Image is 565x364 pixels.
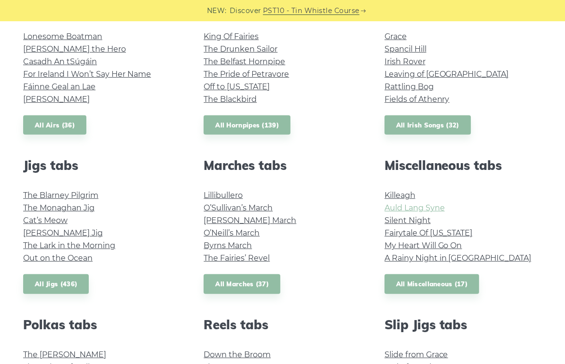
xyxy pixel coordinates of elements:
h2: Marches tabs [204,158,361,173]
a: The Lark in the Morning [23,241,115,250]
a: Leaving of [GEOGRAPHIC_DATA] [385,70,509,79]
a: The Blarney Pilgrim [23,191,98,200]
a: [PERSON_NAME] the Hero [23,44,126,54]
a: O’Sullivan’s March [204,203,273,212]
a: Byrns March [204,241,252,250]
a: Off to [US_STATE] [204,82,270,91]
a: Casadh An tSúgáin [23,57,97,66]
a: [PERSON_NAME] [23,95,90,104]
a: For Ireland I Won’t Say Her Name [23,70,151,79]
a: The Blackbird [204,95,257,104]
a: The Belfast Hornpipe [204,57,285,66]
a: Fáinne Geal an Lae [23,82,96,91]
a: The [PERSON_NAME] [23,350,106,359]
a: Fields of Athenry [385,95,450,104]
a: PST10 - Tin Whistle Course [263,5,359,16]
a: [PERSON_NAME] March [204,216,296,225]
a: King Of Fairies [204,32,259,41]
h2: Reels tabs [204,317,361,332]
a: Rattling Bog [385,82,434,91]
a: The Pride of Petravore [204,70,289,79]
a: All Jigs (436) [23,274,89,294]
a: Cat’s Meow [23,216,68,225]
a: Irish Rover [385,57,426,66]
a: The Monaghan Jig [23,203,95,212]
h2: Slip Jigs tabs [385,317,542,332]
h2: Miscellaneous tabs [385,158,542,173]
a: Spancil Hill [385,44,427,54]
a: Fairytale Of [US_STATE] [385,228,473,238]
a: Out on the Ocean [23,253,93,263]
h2: Jigs tabs [23,158,180,173]
a: Down the Broom [204,350,271,359]
a: All Airs (36) [23,115,86,135]
span: Discover [230,5,262,16]
a: A Rainy Night in [GEOGRAPHIC_DATA] [385,253,532,263]
a: All Hornpipes (139) [204,115,290,135]
a: Killeagh [385,191,415,200]
a: The Fairies’ Revel [204,253,270,263]
a: All Marches (37) [204,274,280,294]
a: All Miscellaneous (17) [385,274,480,294]
a: Lillibullero [204,191,243,200]
a: O’Neill’s March [204,228,260,238]
a: Lonesome Boatman [23,32,102,41]
a: Silent Night [385,216,431,225]
a: Grace [385,32,407,41]
a: The Drunken Sailor [204,44,277,54]
a: Auld Lang Syne [385,203,445,212]
h2: Polkas tabs [23,317,180,332]
span: NEW: [207,5,227,16]
a: All Irish Songs (32) [385,115,471,135]
a: Slide from Grace [385,350,448,359]
a: [PERSON_NAME] Jig [23,228,103,238]
a: My Heart Will Go On [385,241,462,250]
